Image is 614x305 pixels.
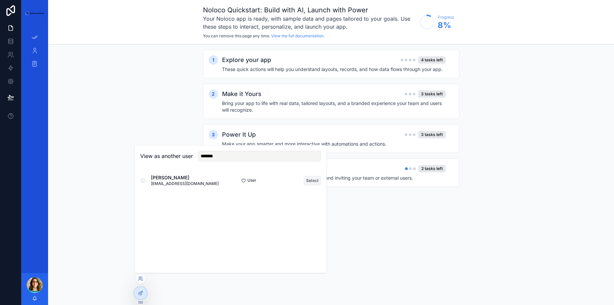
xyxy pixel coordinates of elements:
a: View the full documentation. [271,33,325,38]
span: [PERSON_NAME] [151,174,219,181]
img: App logo [25,12,44,15]
button: Select [304,176,321,185]
div: scrollable content [21,27,48,79]
h1: Noloco Quickstart: Build with AI, Launch with Power [203,5,416,15]
span: 8 % [438,20,454,31]
span: [EMAIL_ADDRESS][DOMAIN_NAME] [151,181,219,186]
span: User [247,178,256,183]
h3: Your Noloco app is ready, with sample data and pages tailored to your goals. Use these steps to i... [203,15,416,31]
span: You can remove this page any time. [203,33,270,38]
span: Progress [438,15,454,20]
h2: View as another user [140,152,193,160]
